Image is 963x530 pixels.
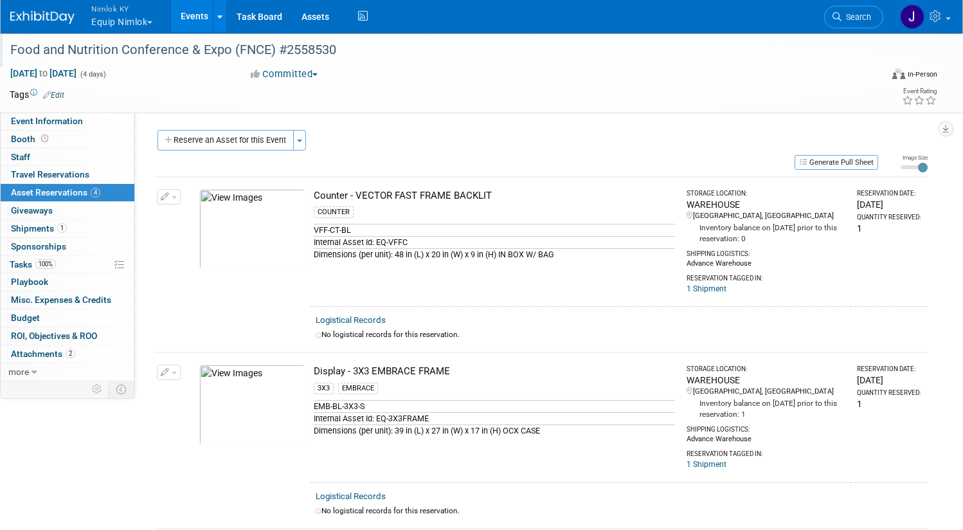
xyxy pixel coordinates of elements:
[687,259,845,269] div: Advance Warehouse
[687,420,845,434] div: Shipping Logistics:
[338,383,378,394] div: EMBRACE
[687,211,845,221] div: [GEOGRAPHIC_DATA], [GEOGRAPHIC_DATA]
[11,241,66,251] span: Sponsorships
[892,69,905,79] img: Format-Inperson.png
[687,284,726,293] a: 1 Shipment
[857,198,923,211] div: [DATE]
[857,222,923,235] div: 1
[687,434,845,444] div: Advance Warehouse
[687,198,845,211] div: WAREHOUSE
[1,309,134,327] a: Budget
[157,130,294,151] button: Reserve an Asset for this Event
[314,189,675,203] div: Counter - VECTOR FAST FRAME BACKLIT
[857,213,923,222] div: Quantity Reserved:
[1,220,134,237] a: Shipments1
[91,2,152,15] span: Nimlok KY
[1,131,134,148] a: Booth
[687,269,845,283] div: Reservation Tagged in:
[37,68,50,78] span: to
[1,256,134,273] a: Tasks100%
[86,381,109,398] td: Personalize Event Tab Strip
[799,67,938,86] div: Event Format
[1,291,134,309] a: Misc. Expenses & Credits
[66,349,75,358] span: 2
[902,88,937,95] div: Event Rating
[1,184,134,201] a: Asset Reservations4
[8,367,29,377] span: more
[1,238,134,255] a: Sponsorships
[91,188,100,197] span: 4
[314,224,675,236] div: VFF-CT-BL
[11,277,48,287] span: Playbook
[842,12,871,22] span: Search
[10,11,75,24] img: ExhibitDay
[316,491,386,501] a: Logistical Records
[1,149,134,166] a: Staff
[11,223,67,233] span: Shipments
[11,152,30,162] span: Staff
[687,444,845,459] div: Reservation Tagged in:
[316,506,923,516] div: No logistical records for this reservation.
[900,5,924,29] img: Jamie Dunn
[1,363,134,381] a: more
[1,327,134,345] a: ROI, Objectives & ROO
[11,205,53,215] span: Giveaways
[11,169,89,179] span: Travel Reservations
[314,412,675,425] div: Internal Asset Id: EQ-3X3FRAME
[35,259,56,269] span: 100%
[857,388,923,398] div: Quantity Reserved:
[687,387,845,397] div: [GEOGRAPHIC_DATA], [GEOGRAPHIC_DATA]
[316,329,923,340] div: No logistical records for this reservation.
[907,69,937,79] div: In-Person
[1,273,134,291] a: Playbook
[39,134,51,143] span: Booth not reserved yet
[10,68,77,79] span: [DATE] [DATE]
[687,460,726,469] a: 1 Shipment
[11,134,51,144] span: Booth
[687,189,845,198] div: Storage Location:
[11,313,40,323] span: Budget
[857,189,923,198] div: Reservation Date:
[687,221,845,244] div: Inventory balance on [DATE] prior to this reservation: 0
[1,345,134,363] a: Attachments2
[316,315,386,325] a: Logistical Records
[199,365,305,445] img: View Images
[687,397,845,420] div: Inventory balance on [DATE] prior to this reservation: 1
[57,223,67,233] span: 1
[246,68,323,81] button: Committed
[10,259,56,270] span: Tasks
[314,383,334,394] div: 3X3
[1,113,134,130] a: Event Information
[1,166,134,183] a: Travel Reservations
[901,154,928,161] div: Image Size
[11,187,100,197] span: Asset Reservations
[314,206,354,218] div: COUNTER
[109,381,135,398] td: Toggle Event Tabs
[795,155,878,170] button: Generate Pull Sheet
[687,365,845,374] div: Storage Location:
[857,365,923,374] div: Reservation Date:
[6,39,858,62] div: Food and Nutrition Conference & Expo (FNCE) #2558530
[10,88,64,101] td: Tags
[11,331,97,341] span: ROI, Objectives & ROO
[43,91,64,100] a: Edit
[11,116,83,126] span: Event Information
[314,248,675,260] div: Dimensions (per unit): 48 in (L) x 20 in (W) x 9 in (H) IN BOX W/ BAG
[11,295,111,305] span: Misc. Expenses & Credits
[687,374,845,387] div: WAREHOUSE
[687,244,845,259] div: Shipping Logistics:
[314,425,675,437] div: Dimensions (per unit): 39 in (L) x 27 in (W) x 17 in (H) OCX CASE
[824,6,883,28] a: Search
[11,349,75,359] span: Attachments
[857,374,923,387] div: [DATE]
[314,400,675,412] div: EMB-BL-3X3-S
[79,70,106,78] span: (4 days)
[199,189,305,270] img: View Images
[314,236,675,248] div: Internal Asset Id: EQ-VFFC
[857,398,923,410] div: 1
[1,202,134,219] a: Giveaways
[314,365,675,378] div: Display - 3X3 EMBRACE FRAME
